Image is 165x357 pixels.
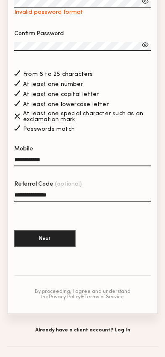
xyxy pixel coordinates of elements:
div: Mobile [14,146,151,152]
a: Terms of Service [84,295,124,300]
span: From 8 to 25 characters [23,72,93,78]
span: Passwords match [23,127,75,132]
a: Privacy Policy [49,295,81,300]
span: At least one number [23,82,83,88]
div: Already have a client account? [7,328,158,333]
span: At least one capital letter [23,92,99,98]
a: Log In [115,328,130,333]
span: At least one special character such as an exclamation mark [23,111,151,123]
div: Invalid password format [14,9,151,16]
input: Mobile [14,157,151,166]
button: Next [14,230,76,247]
input: Confirm Password [14,42,151,51]
input: Referral Code(optional) [14,192,151,202]
div: Referral Code [14,181,151,187]
span: At least one lowercase letter [23,102,109,108]
div: Confirm Password [14,31,151,37]
span: (optional) [55,181,82,187]
div: By proceeding, I agree and understand the & [14,289,151,300]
